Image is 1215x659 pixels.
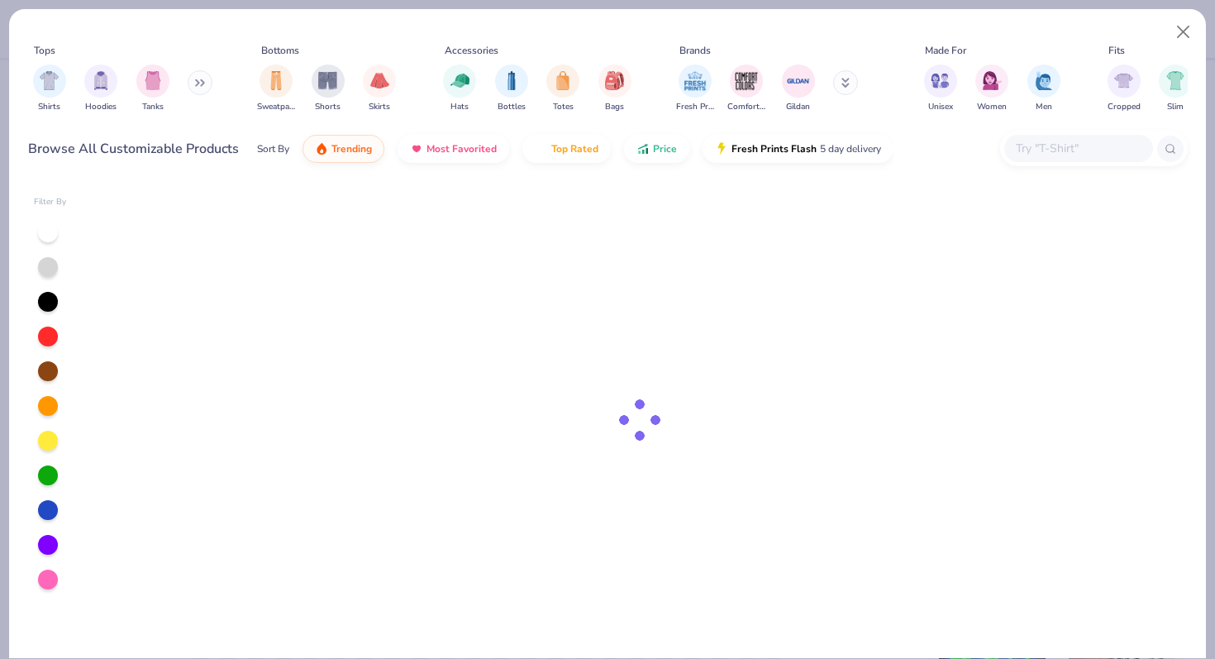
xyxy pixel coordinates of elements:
img: Comfort Colors Image [734,69,759,93]
span: Tanks [142,101,164,113]
span: Hoodies [85,101,117,113]
div: Filter By [34,196,67,208]
div: filter for Sweatpants [257,64,295,113]
div: filter for Skirts [363,64,396,113]
span: Bottles [498,101,526,113]
img: Slim Image [1166,71,1184,90]
button: Fresh Prints Flash5 day delivery [703,135,893,163]
div: filter for Hoodies [84,64,117,113]
div: Accessories [445,43,498,58]
img: TopRated.gif [535,142,548,155]
button: filter button [782,64,815,113]
button: filter button [312,64,345,113]
button: filter button [598,64,631,113]
div: Brands [679,43,711,58]
div: filter for Gildan [782,64,815,113]
img: Fresh Prints Image [683,69,708,93]
button: filter button [1108,64,1141,113]
div: Bottoms [261,43,299,58]
button: filter button [1027,64,1060,113]
span: Men [1036,101,1052,113]
button: filter button [136,64,169,113]
img: Totes Image [554,71,572,90]
img: Men Image [1035,71,1053,90]
button: Trending [303,135,384,163]
button: filter button [546,64,579,113]
span: Comfort Colors [727,101,765,113]
button: filter button [84,64,117,113]
span: Slim [1167,101,1184,113]
div: filter for Unisex [924,64,957,113]
div: filter for Shorts [312,64,345,113]
span: Sweatpants [257,101,295,113]
span: Top Rated [551,142,598,155]
div: filter for Hats [443,64,476,113]
button: Top Rated [522,135,611,163]
div: Browse All Customizable Products [28,139,239,159]
span: Hats [450,101,469,113]
img: Bags Image [605,71,623,90]
button: filter button [257,64,295,113]
button: Most Favorited [398,135,509,163]
div: filter for Men [1027,64,1060,113]
span: Gildan [786,101,810,113]
button: filter button [1159,64,1192,113]
img: Shirts Image [40,71,59,90]
div: filter for Women [975,64,1008,113]
img: flash.gif [715,142,728,155]
button: filter button [495,64,528,113]
button: filter button [975,64,1008,113]
button: Close [1168,17,1199,48]
div: filter for Tanks [136,64,169,113]
div: Sort By [257,141,289,156]
img: Hoodies Image [92,71,110,90]
span: Skirts [369,101,390,113]
img: Gildan Image [786,69,811,93]
img: Bottles Image [503,71,521,90]
span: Price [653,142,677,155]
div: filter for Cropped [1108,64,1141,113]
span: Unisex [928,101,953,113]
span: Totes [553,101,574,113]
button: filter button [727,64,765,113]
div: Made For [925,43,966,58]
div: filter for Shirts [33,64,66,113]
div: Fits [1108,43,1125,58]
div: filter for Bottles [495,64,528,113]
span: Trending [331,142,372,155]
button: Price [624,135,689,163]
img: Sweatpants Image [267,71,285,90]
button: filter button [676,64,714,113]
span: Most Favorited [426,142,497,155]
button: filter button [924,64,957,113]
img: Women Image [983,71,1002,90]
span: Women [977,101,1007,113]
span: Fresh Prints Flash [731,142,817,155]
span: Fresh Prints [676,101,714,113]
span: Shirts [38,101,60,113]
input: Try "T-Shirt" [1014,139,1141,158]
img: Hats Image [450,71,469,90]
div: filter for Comfort Colors [727,64,765,113]
img: Unisex Image [931,71,950,90]
img: trending.gif [315,142,328,155]
button: filter button [363,64,396,113]
div: filter for Totes [546,64,579,113]
img: Tanks Image [144,71,162,90]
button: filter button [33,64,66,113]
div: filter for Bags [598,64,631,113]
div: filter for Fresh Prints [676,64,714,113]
span: Shorts [315,101,341,113]
img: Cropped Image [1114,71,1133,90]
span: 5 day delivery [820,140,881,159]
img: Skirts Image [370,71,389,90]
div: Tops [34,43,55,58]
div: filter for Slim [1159,64,1192,113]
img: Shorts Image [318,71,337,90]
img: most_fav.gif [410,142,423,155]
span: Cropped [1108,101,1141,113]
span: Bags [605,101,624,113]
button: filter button [443,64,476,113]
